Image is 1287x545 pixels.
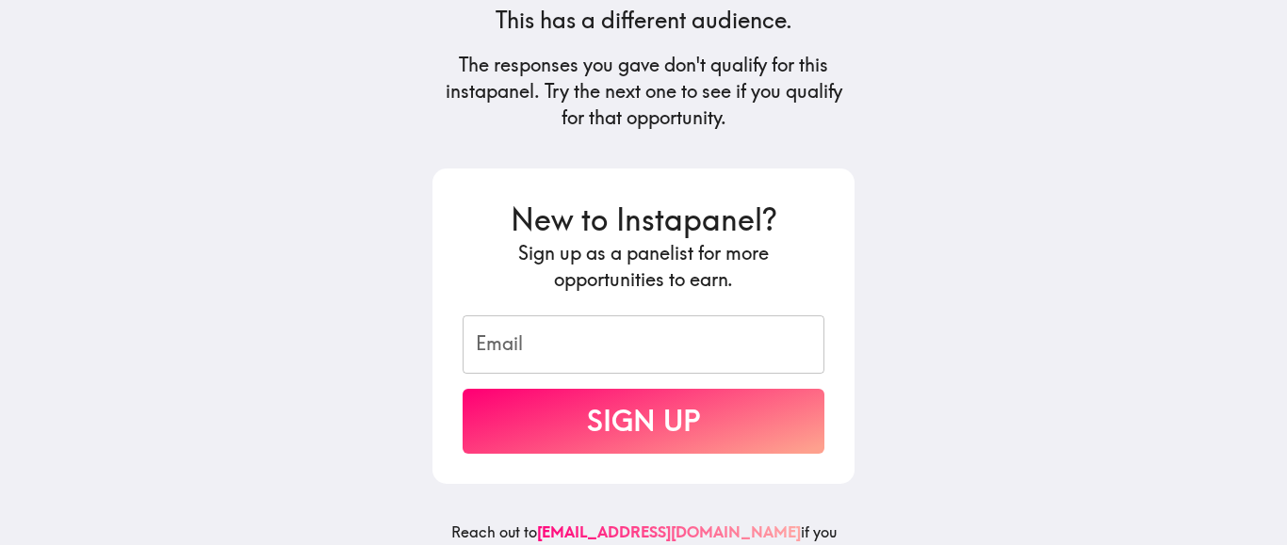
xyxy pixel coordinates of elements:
[463,199,824,241] h3: New to Instapanel?
[463,240,824,293] h5: Sign up as a panelist for more opportunities to earn.
[496,5,792,37] h4: This has a different audience.
[537,522,801,541] a: [EMAIL_ADDRESS][DOMAIN_NAME]
[432,52,855,131] h5: The responses you gave don't qualify for this instapanel. Try the next one to see if you qualify ...
[463,389,824,454] button: Sign Up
